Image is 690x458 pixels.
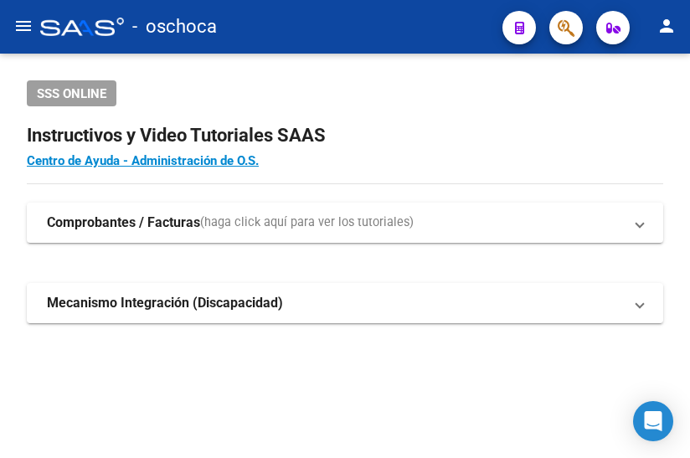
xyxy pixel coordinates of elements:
button: SSS ONLINE [27,80,116,106]
span: - oschoca [132,8,217,45]
h2: Instructivos y Video Tutoriales SAAS [27,120,663,152]
mat-expansion-panel-header: Mecanismo Integración (Discapacidad) [27,283,663,323]
mat-icon: person [657,16,677,36]
strong: Comprobantes / Facturas [47,214,200,232]
mat-expansion-panel-header: Comprobantes / Facturas(haga click aquí para ver los tutoriales) [27,203,663,243]
span: SSS ONLINE [37,86,106,101]
span: (haga click aquí para ver los tutoriales) [200,214,414,232]
div: Open Intercom Messenger [633,401,673,441]
mat-icon: menu [13,16,33,36]
strong: Mecanismo Integración (Discapacidad) [47,294,283,312]
a: Centro de Ayuda - Administración de O.S. [27,153,259,168]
